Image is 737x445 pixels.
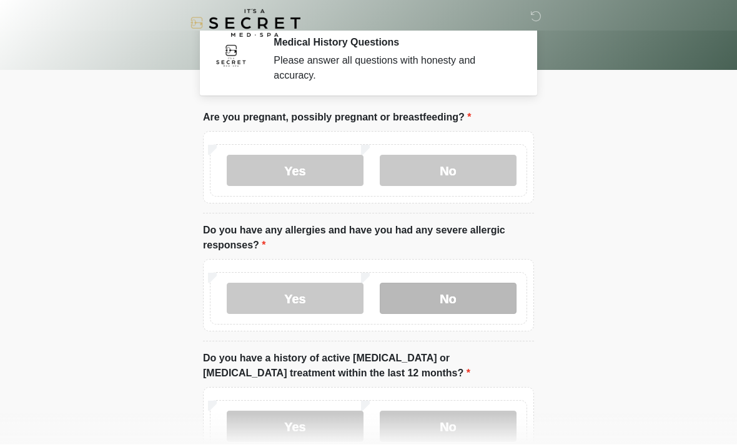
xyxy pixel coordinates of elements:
label: Yes [227,411,364,443]
label: Do you have a history of active [MEDICAL_DATA] or [MEDICAL_DATA] treatment within the last 12 mon... [203,351,534,381]
label: No [380,155,517,187]
label: Yes [227,155,364,187]
label: Do you have any allergies and have you had any severe allergic responses? [203,223,534,253]
div: Please answer all questions with honesty and accuracy. [274,54,515,84]
label: Yes [227,283,364,315]
label: No [380,283,517,315]
label: No [380,411,517,443]
label: Are you pregnant, possibly pregnant or breastfeeding? [203,110,471,125]
img: It's A Secret Med Spa Logo [190,9,300,37]
img: Agent Avatar [212,37,250,74]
